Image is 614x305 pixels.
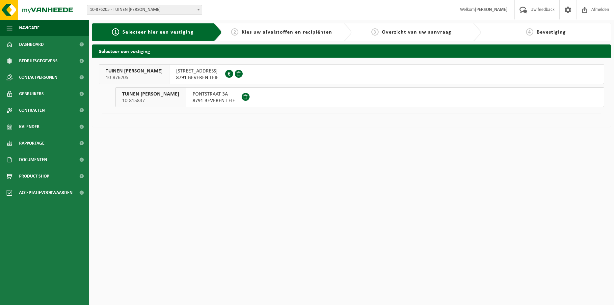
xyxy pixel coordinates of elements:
span: Gebruikers [19,86,44,102]
span: Kies uw afvalstoffen en recipiënten [242,30,332,35]
span: 10-815837 [122,97,179,104]
span: 3 [371,28,379,36]
span: Overzicht van uw aanvraag [382,30,451,35]
span: 8791 BEVEREN-LEIE [176,74,219,81]
button: TUINEN [PERSON_NAME] 10-815837 PONTSTRAAT 3A8791 BEVEREN-LEIE [115,87,604,107]
span: 1 [112,28,119,36]
strong: [PERSON_NAME] [475,7,508,12]
span: 8791 BEVEREN-LEIE [193,97,235,104]
span: [STREET_ADDRESS] [176,68,219,74]
span: TUINEN [PERSON_NAME] [122,91,179,97]
span: PONTSTRAAT 3A [193,91,235,97]
span: Dashboard [19,36,44,53]
span: 10-876205 - TUINEN DEJONGHE PHILIPPE - BEVEREN-LEIE [87,5,202,15]
span: Contactpersonen [19,69,57,86]
button: TUINEN [PERSON_NAME] 10-876205 [STREET_ADDRESS]8791 BEVEREN-LEIE [99,64,604,84]
span: Rapportage [19,135,44,152]
span: Selecteer hier een vestiging [122,30,194,35]
span: Bevestiging [537,30,566,35]
span: 10-876205 - TUINEN DEJONGHE PHILIPPE - BEVEREN-LEIE [87,5,202,14]
span: Bedrijfsgegevens [19,53,58,69]
span: TUINEN [PERSON_NAME] [106,68,163,74]
span: Kalender [19,119,40,135]
span: Navigatie [19,20,40,36]
span: 10-876205 [106,74,163,81]
h2: Selecteer een vestiging [92,44,611,57]
span: Documenten [19,152,47,168]
span: 4 [526,28,533,36]
span: Acceptatievoorwaarden [19,184,72,201]
span: Product Shop [19,168,49,184]
span: Contracten [19,102,45,119]
span: 2 [231,28,238,36]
